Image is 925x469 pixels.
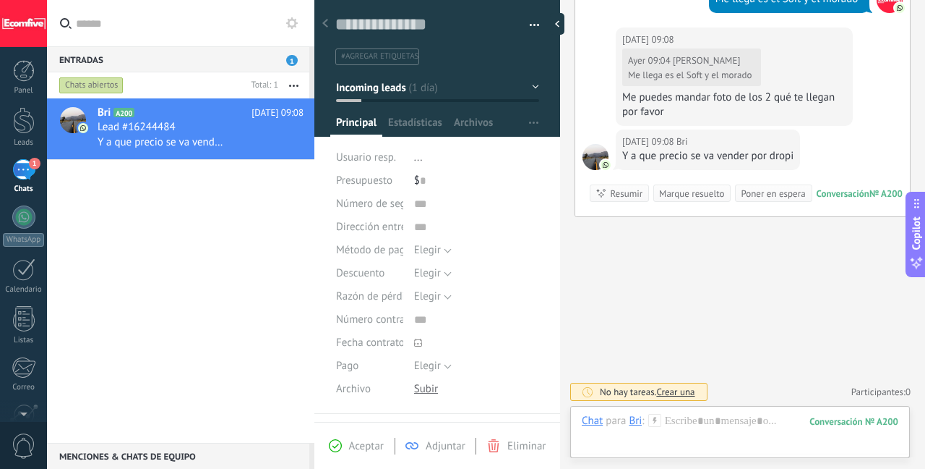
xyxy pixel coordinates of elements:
div: Resumir [610,187,642,200]
span: Copilot [909,217,924,250]
span: Descuento [336,268,384,279]
span: Bri [676,135,688,149]
span: Fecha contrato [336,337,405,348]
button: Elegir [414,239,452,262]
div: Total: 1 [246,78,278,93]
div: Pago [336,355,403,378]
div: Descuento [336,262,403,285]
div: [DATE] 09:08 [622,135,676,149]
span: Dirección entrega [336,221,418,232]
div: Número contrato [336,308,403,331]
div: Chats [3,185,45,194]
div: 200 [809,415,898,428]
div: Calendario [3,285,45,295]
div: Entradas [47,46,309,72]
div: Fecha contrato [336,331,403,355]
span: Estadísticas [388,116,442,137]
button: Elegir [414,355,452,378]
a: avatariconBriA200[DATE] 09:08Lead #16244484Y a que precio se va vender por dropi [47,98,314,159]
span: Aceptar [349,439,384,453]
span: Bri [98,106,111,120]
div: Dirección entrega [336,216,403,239]
span: Presupuesto [336,174,392,187]
div: Chats abiertos [59,77,124,94]
div: Correo [3,383,45,392]
img: icon [78,123,88,133]
button: Elegir [414,285,452,308]
div: Ocultar [550,13,564,35]
div: WhatsApp [3,233,44,247]
span: 1 [29,158,40,169]
img: com.amocrm.amocrmwa.svg [601,160,611,170]
span: ... [414,151,423,164]
div: № A200 [869,187,903,200]
div: Razón de pérdida [336,285,403,308]
div: No hay tareas. [600,386,695,398]
span: Archivos [454,116,493,137]
span: Número de seguimiento [336,198,447,209]
span: [DATE] 09:08 [251,106,304,120]
span: Pago [336,360,358,371]
div: Panel [3,86,45,96]
div: $ [414,169,539,193]
div: Presupuesto [336,169,403,193]
button: Elegir [414,262,452,285]
a: Participantes:0 [851,386,911,398]
div: [DATE] 09:08 [622,33,676,47]
div: Listas [3,336,45,345]
span: Elegir [414,290,441,303]
span: Elegir [414,266,441,280]
div: Me llega es el Soft y el morado [628,69,752,81]
span: Usuario resp. [336,151,396,164]
div: Ayer 09:04 [628,55,673,67]
span: Deiverth Rodriguez [673,54,740,67]
span: A200 [113,108,134,117]
span: Número contrato [336,314,414,325]
span: 1 [286,55,298,66]
span: Archivo [336,384,371,394]
span: Elegir [414,359,441,373]
span: Y a que precio se va vender por dropi [98,135,224,149]
div: Método de pago [336,239,403,262]
div: Y a que precio se va vender por dropi [622,149,793,164]
div: Poner en espera [741,187,805,200]
span: 0 [905,386,911,398]
div: Usuario resp. [336,146,403,169]
span: Elegir [414,243,441,257]
img: com.amocrm.amocrmwa.svg [895,3,905,13]
span: para [606,414,626,428]
div: Bri [629,414,642,427]
div: Conversación [817,187,869,200]
span: Principal [336,116,377,137]
span: Crear una [656,386,694,398]
span: Lead #16244484 [98,120,176,135]
div: Archivo [336,378,403,401]
div: Leads [3,138,45,148]
div: Menciones & Chats de equipo [47,443,309,469]
span: Razón de pérdida [336,291,416,302]
span: Adjuntar [426,439,465,453]
div: Marque resuelto [659,187,724,200]
div: Número de seguimiento [336,193,403,216]
span: Eliminar [507,439,546,453]
span: #agregar etiquetas [341,51,418,62]
div: Me puedes mandar foto de los 2 qué te llegan por favor [622,90,846,119]
span: Bri [582,144,608,170]
span: Método de pago [336,245,411,255]
span: : [642,414,644,428]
